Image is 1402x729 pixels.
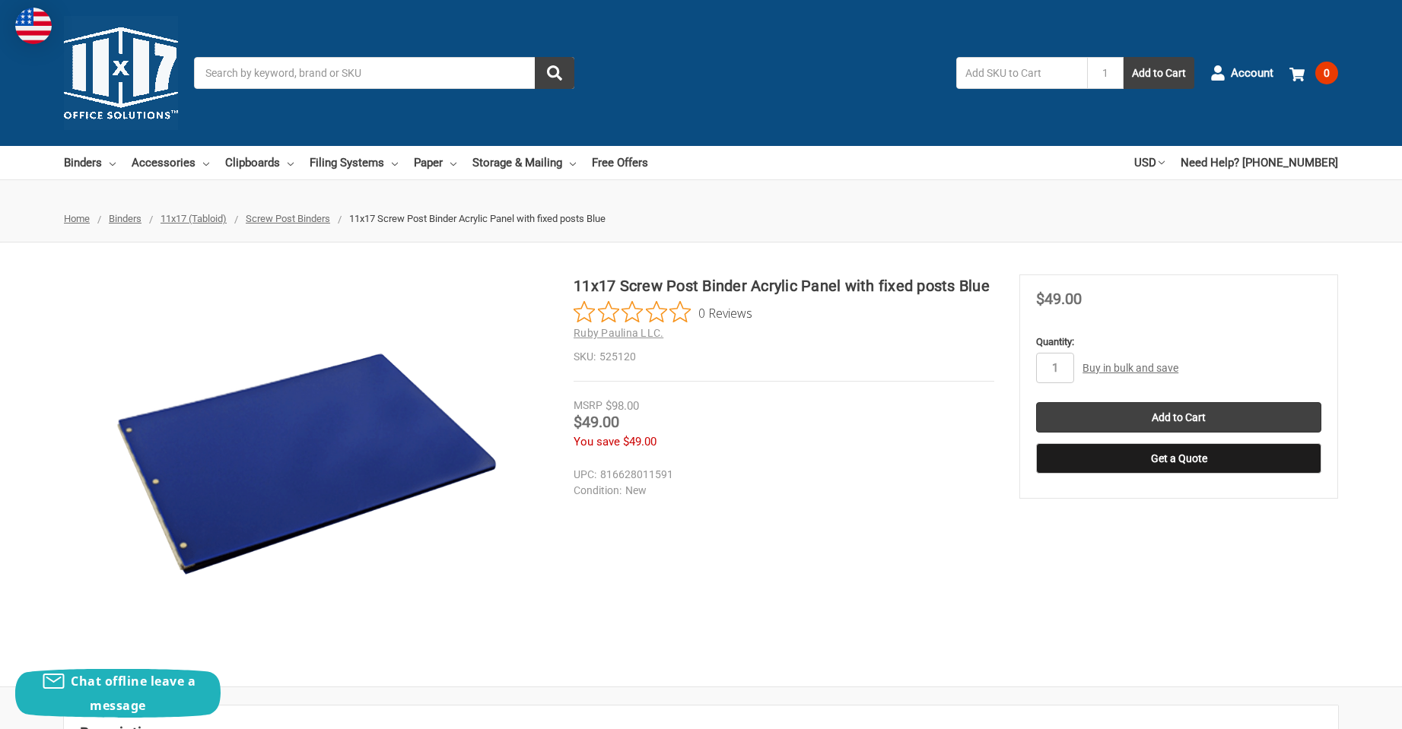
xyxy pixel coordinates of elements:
[64,146,116,179] a: Binders
[225,146,294,179] a: Clipboards
[574,274,994,297] h1: 11x17 Screw Post Binder Acrylic Panel with fixed posts Blue
[574,413,619,431] span: $49.00
[15,669,221,718] button: Chat offline leave a message
[1134,146,1165,179] a: USD
[109,213,141,224] a: Binders
[15,8,52,44] img: duty and tax information for United States
[64,213,90,224] a: Home
[1289,53,1338,93] a: 0
[310,146,398,179] a: Filing Systems
[574,467,987,483] dd: 816628011591
[1231,65,1273,82] span: Account
[606,399,639,413] span: $98.00
[1036,290,1082,308] span: $49.00
[574,398,602,414] div: MSRP
[64,16,178,130] img: 11x17.com
[414,146,456,179] a: Paper
[1210,53,1273,93] a: Account
[116,274,497,655] img: 11x17 Screw Post Binder Acrylic Panel with fixed posts Blue
[1315,62,1338,84] span: 0
[71,673,196,714] span: Chat offline leave a message
[1181,146,1338,179] a: Need Help? [PHONE_NUMBER]
[592,146,648,179] a: Free Offers
[574,327,663,339] a: Ruby Paulina LLC.
[574,483,622,499] dt: Condition:
[1036,443,1321,474] button: Get a Quote
[574,349,596,365] dt: SKU:
[574,349,994,365] dd: 525120
[161,213,227,224] a: 11x17 (Tabloid)
[1036,334,1321,350] label: Quantity:
[472,146,576,179] a: Storage & Mailing
[246,213,330,224] a: Screw Post Binders
[956,57,1087,89] input: Add SKU to Cart
[623,435,656,448] span: $49.00
[698,301,752,324] span: 0 Reviews
[132,146,209,179] a: Accessories
[1124,57,1194,89] button: Add to Cart
[349,213,606,224] span: 11x17 Screw Post Binder Acrylic Panel with fixed posts Blue
[574,467,596,483] dt: UPC:
[574,435,620,448] span: You save
[574,483,987,499] dd: New
[1082,362,1178,374] a: Buy in bulk and save
[574,301,752,324] button: Rated 0 out of 5 stars from 0 reviews. Jump to reviews.
[194,57,574,89] input: Search by keyword, brand or SKU
[1036,402,1321,433] input: Add to Cart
